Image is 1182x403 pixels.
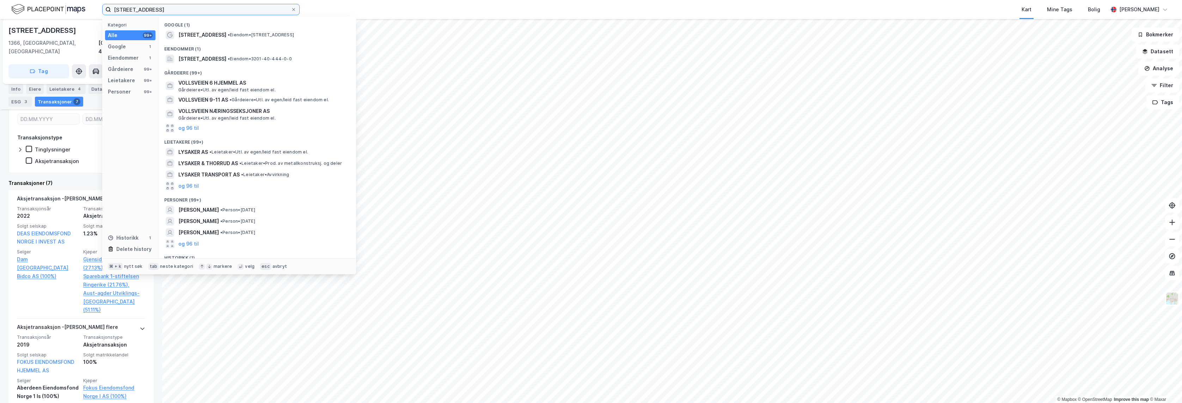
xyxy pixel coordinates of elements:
div: Historikk [108,234,139,242]
button: og 96 til [178,240,199,248]
span: Person • [DATE] [220,207,255,213]
span: Leietaker • Prod. av metallkonstruksj. og deler [239,161,342,166]
span: Solgt matrikkelandel [83,223,145,229]
span: VOLLSVEIEN 9-11 AS [178,96,228,104]
div: Aksjetransaksjon [35,158,79,164]
div: Kontrollprogram for chat [1147,369,1182,403]
span: Leietaker • Utl. av egen/leid fast eiendom el. [209,149,308,155]
div: Alle [108,31,117,40]
div: Leietakere [47,84,86,94]
span: Transaksjonsår [17,334,79,340]
span: • [209,149,212,155]
span: Transaksjonstype [83,334,145,340]
div: Leietakere (99+) [159,134,356,146]
button: Datasett [1136,44,1179,59]
input: DD.MM.YYYY [18,114,79,124]
a: DEAS EIENDOMSFOND NORGE I INVEST AS [17,230,71,245]
span: [STREET_ADDRESS] [178,55,226,63]
a: Improve this map [1114,397,1149,402]
div: 100% [83,358,145,366]
img: Z [1165,292,1179,305]
span: Solgt selskap [17,352,79,358]
div: ESG [8,97,32,107]
div: Aksjetransaksjon - [PERSON_NAME] flere [17,323,118,334]
div: 1.23% [83,229,145,238]
span: LYSAKER & THORRUD AS [178,159,238,168]
div: 2019 [17,341,79,349]
iframe: Chat Widget [1147,369,1182,403]
span: LYSAKER TRANSPORT AS [178,170,240,179]
div: 7 [73,98,80,105]
div: Aksjetransaksjon [83,341,145,349]
div: 99+ [143,32,153,38]
span: Kjøper [83,249,145,255]
input: DD.MM.YYYY [83,114,145,124]
span: VOLLSVEIEN NÆRINGSSEKSJONER AS [178,107,348,115]
span: • [241,172,243,177]
div: Kategori [108,22,155,28]
button: Filter [1145,78,1179,92]
span: Eiendom • 3201-40-444-0-0 [228,56,292,62]
img: logo.f888ab2527a4732fd821a326f86c7f29.svg [11,3,85,16]
div: [STREET_ADDRESS] [8,25,78,36]
div: Personer (99+) [159,192,356,204]
span: Transaksjonstype [83,206,145,212]
div: 1 [147,235,153,241]
div: Bolig [1088,5,1100,14]
button: Bokmerker [1132,28,1179,42]
div: 1366, [GEOGRAPHIC_DATA], [GEOGRAPHIC_DATA] [8,39,98,56]
div: Aksjetransaksjon [83,212,145,220]
span: • [229,97,232,102]
div: Transaksjonstype [17,133,62,142]
div: Datasett [88,84,115,94]
span: Solgt matrikkelandel [83,352,145,358]
div: [PERSON_NAME] [1119,5,1159,14]
div: Delete history [116,245,152,253]
div: 99+ [143,78,153,83]
div: 99+ [143,89,153,95]
div: Leietakere [108,76,135,85]
div: 3 [22,98,29,105]
span: • [228,32,230,37]
span: [PERSON_NAME] [178,228,219,237]
div: velg [245,264,255,269]
span: Selger [17,249,79,255]
a: Aust-agder Utviklings- [GEOGRAPHIC_DATA] (51.11%) [83,289,145,314]
div: 4 [76,85,83,92]
div: Gårdeiere (99+) [159,65,356,77]
div: Personer [108,88,131,96]
div: Tinglysninger [35,146,71,153]
div: neste kategori [160,264,193,269]
button: Tags [1146,95,1179,109]
span: • [220,218,222,224]
div: tab [148,263,159,270]
div: 99+ [143,66,153,72]
div: Aksjetransaksjon - [PERSON_NAME] flere [17,194,118,206]
span: Selger [17,378,79,384]
div: Google [108,42,126,51]
span: Gårdeiere • Utl. av egen/leid fast eiendom el. [229,97,329,103]
span: Transaksjonsår [17,206,79,212]
a: OpenStreetMap [1078,397,1112,402]
span: Solgt selskap [17,223,79,229]
span: Person • [DATE] [220,230,255,235]
div: [GEOGRAPHIC_DATA], 40/444 [98,39,154,56]
div: nytt søk [124,264,143,269]
div: Eiendommer [108,54,139,62]
span: Gårdeiere • Utl. av egen/leid fast eiendom el. [178,87,276,93]
div: Transaksjoner (7) [8,179,154,187]
button: Tag [8,64,69,78]
span: [PERSON_NAME] [178,217,219,225]
div: 1 [147,44,153,49]
span: • [228,56,230,61]
div: Aberdeen Eiendomsfond Norge 1 Is (100%) [17,384,79,401]
a: Mapbox [1057,397,1077,402]
div: Kart [1022,5,1031,14]
span: Kjøper [83,378,145,384]
div: Historikk (1) [159,249,356,262]
div: Info [8,84,23,94]
div: 1 [147,55,153,61]
div: ⌘ + k [108,263,123,270]
span: Person • [DATE] [220,218,255,224]
div: Gårdeiere [108,65,133,73]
